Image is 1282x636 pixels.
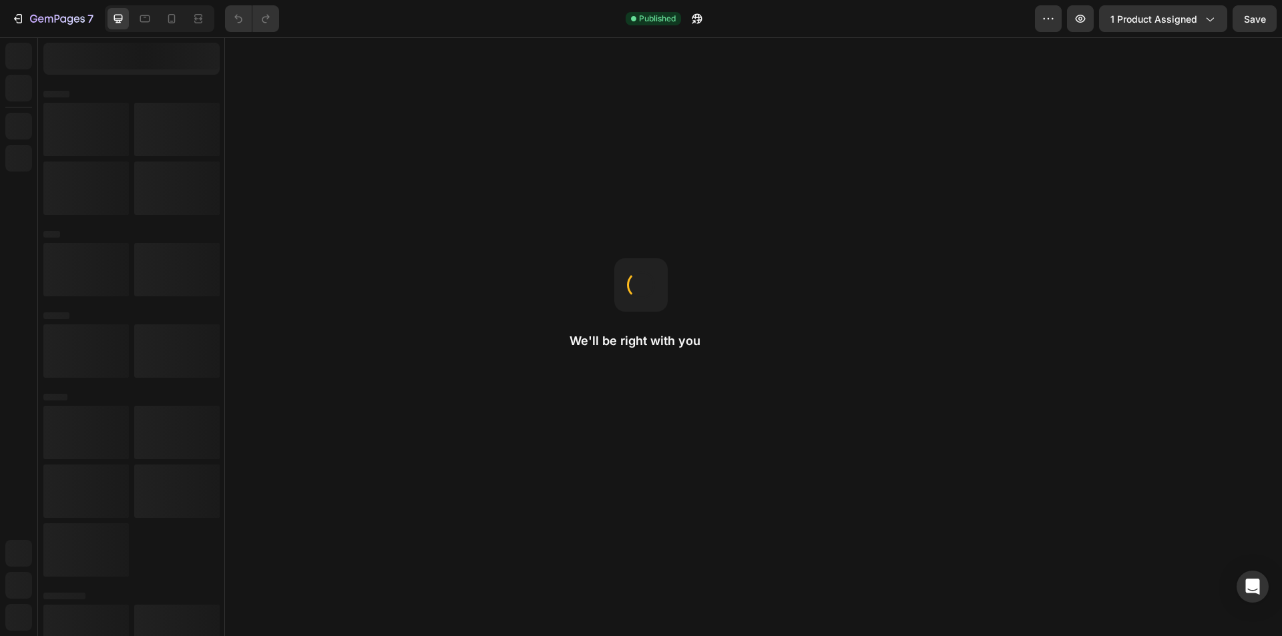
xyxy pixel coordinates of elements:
div: Open Intercom Messenger [1237,571,1269,603]
button: 1 product assigned [1099,5,1227,32]
div: Undo/Redo [225,5,279,32]
h2: We'll be right with you [570,333,712,349]
span: Published [639,13,676,25]
span: 1 product assigned [1110,12,1197,26]
button: Save [1233,5,1277,32]
span: Save [1244,13,1266,25]
button: 7 [5,5,99,32]
p: 7 [87,11,93,27]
